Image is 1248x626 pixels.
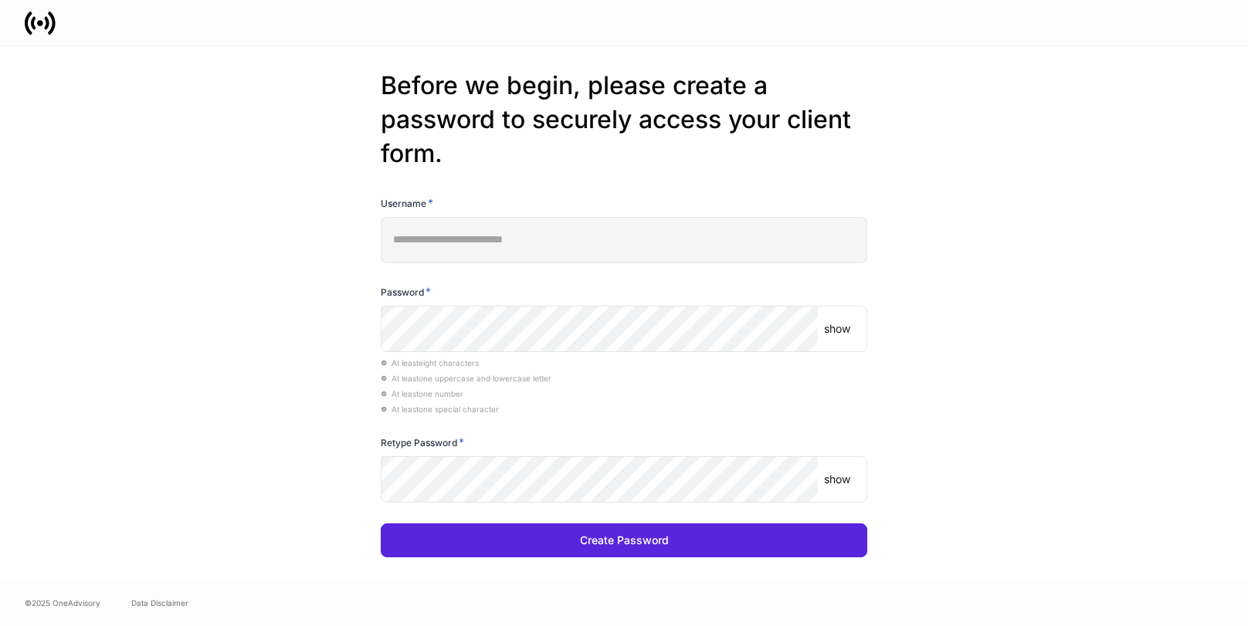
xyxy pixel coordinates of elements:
[381,389,463,398] span: At least one number
[580,535,669,546] div: Create Password
[381,284,431,299] h6: Password
[131,597,188,609] a: Data Disclaimer
[381,195,433,211] h6: Username
[824,321,850,337] p: show
[25,597,100,609] span: © 2025 OneAdvisory
[381,358,479,367] span: At least eight characters
[381,435,464,450] h6: Retype Password
[381,404,499,414] span: At least one special character
[824,472,850,487] p: show
[381,523,867,557] button: Create Password
[381,374,551,383] span: At least one uppercase and lowercase letter
[381,69,867,171] h2: Before we begin, please create a password to securely access your client form.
